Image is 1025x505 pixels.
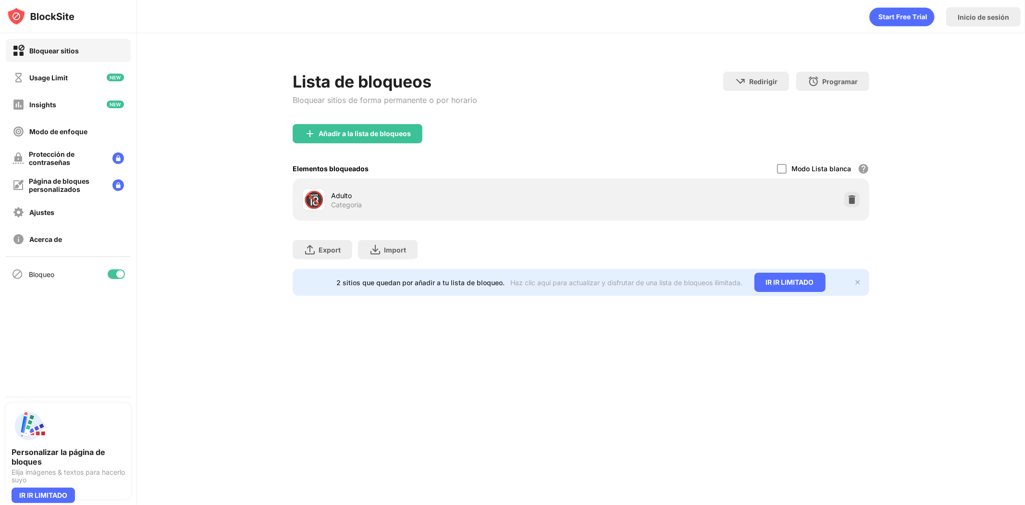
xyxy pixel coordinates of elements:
[331,201,362,209] div: Categoría
[112,152,124,164] img: lock-menu.svg
[319,246,341,254] div: Export
[29,47,79,55] div: Bloquear sitios
[12,468,125,484] div: Elija imágenes & textos para hacerlo suyo
[107,74,124,81] img: new-icon.svg
[854,278,862,286] img: x-button.svg
[12,179,24,191] img: customize-block-page-off.svg
[12,152,24,164] img: password-protection-off.svg
[304,190,324,210] div: 🔞
[12,488,75,503] div: IR IR LIMITADO
[29,208,54,216] div: Ajustes
[12,126,25,138] img: focus-off.svg
[107,101,124,108] img: new-icon.svg
[12,45,25,57] img: block-on.svg
[331,190,581,201] div: Adulto
[12,206,25,218] img: settings-off.svg
[7,7,74,26] img: logo-blocksite.svg
[319,130,411,138] div: Añadir a la lista de bloqueos
[29,127,87,136] div: Modo de enfoque
[29,74,68,82] div: Usage Limit
[12,233,25,245] img: about-off.svg
[293,95,477,105] div: Bloquear sitios de forma permanente o por horario
[822,77,858,86] div: Programar
[12,72,25,84] img: time-usage-off.svg
[293,72,477,91] div: Lista de bloqueos
[29,101,56,109] div: Insights
[958,13,1009,21] div: Inicio de sesión
[12,447,125,467] div: Personalizar la página de bloques
[511,278,743,287] div: Haz clic aquí para actualizar y disfrutar de una lista de bloqueos ilimitada.
[112,179,124,191] img: lock-menu.svg
[12,409,46,443] img: push-custom-page.svg
[29,177,105,193] div: Página de bloques personalizados
[384,246,406,254] div: Import
[29,270,54,278] div: Bloqueo
[12,268,23,280] img: blocking-icon.svg
[29,150,105,166] div: Protección de contraseñas
[791,164,851,173] div: Modo Lista blanca
[12,99,25,111] img: insights-off.svg
[337,278,505,287] div: 2 sitios que quedan por añadir a tu lista de bloqueo.
[29,235,62,243] div: Acerca de
[869,7,935,26] div: animation
[749,77,778,86] div: Redirigir
[754,273,826,292] div: IR IR LIMITADO
[293,164,369,173] div: Elementos bloqueados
